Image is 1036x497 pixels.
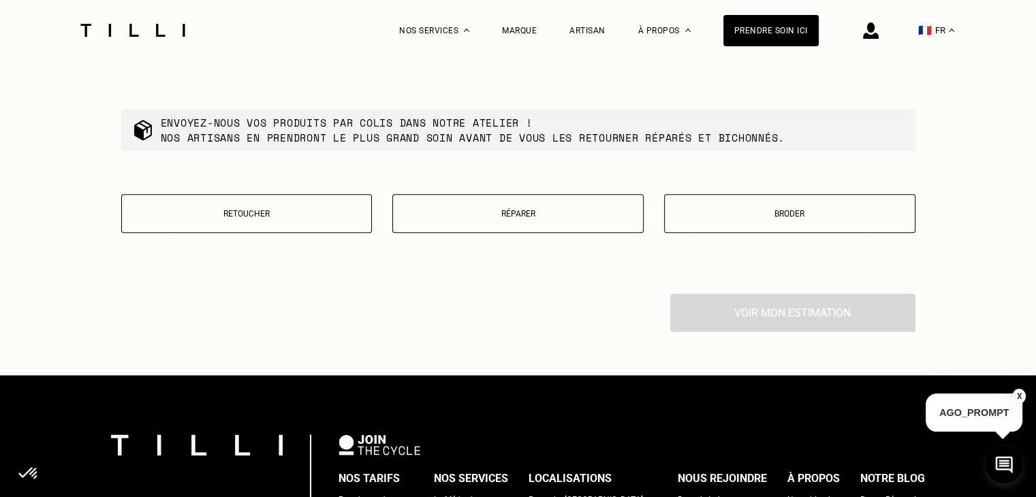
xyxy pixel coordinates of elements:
[434,468,508,489] div: Nos services
[121,194,373,233] button: Retoucher
[860,468,925,489] div: Notre blog
[664,194,915,233] button: Broder
[918,24,932,37] span: 🇫🇷
[678,468,767,489] div: Nous rejoindre
[129,209,365,219] p: Retoucher
[863,22,879,39] img: icône connexion
[685,29,691,32] img: Menu déroulant à propos
[502,26,537,35] a: Marque
[569,26,606,35] a: Artisan
[76,24,190,37] img: Logo du service de couturière Tilli
[339,434,420,455] img: logo Join The Cycle
[132,119,154,141] img: commande colis
[787,468,840,489] div: À propos
[926,394,1022,432] p: AGO_PROMPT
[949,29,954,32] img: menu déroulant
[1012,389,1026,404] button: X
[672,209,908,219] p: Broder
[400,209,636,219] p: Réparer
[464,29,469,32] img: Menu déroulant
[529,468,612,489] div: Localisations
[161,115,785,145] p: Envoyez-nous vos produits par colis dans notre atelier ! Nos artisans en prendront le plus grand ...
[339,468,400,489] div: Nos tarifs
[723,15,819,46] a: Prendre soin ici
[111,434,283,455] img: logo Tilli
[392,194,644,233] button: Réparer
